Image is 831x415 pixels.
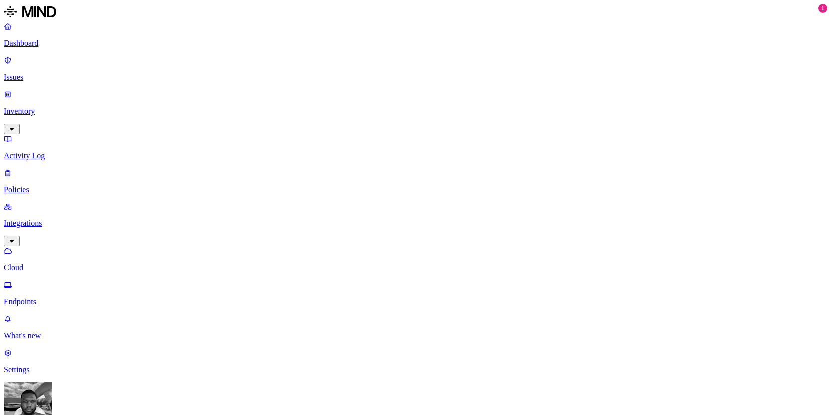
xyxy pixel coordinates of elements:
a: Cloud [4,246,827,272]
img: MIND [4,4,56,20]
p: Activity Log [4,151,827,160]
a: Inventory [4,90,827,133]
a: Endpoints [4,280,827,306]
p: Dashboard [4,39,827,48]
a: Policies [4,168,827,194]
a: Dashboard [4,22,827,48]
a: Issues [4,56,827,82]
a: Integrations [4,202,827,245]
a: Settings [4,348,827,374]
p: Integrations [4,219,827,228]
p: What's new [4,331,827,340]
p: Issues [4,73,827,82]
p: Endpoints [4,297,827,306]
a: MIND [4,4,827,22]
a: What's new [4,314,827,340]
div: 1 [818,4,827,13]
p: Cloud [4,263,827,272]
a: Activity Log [4,134,827,160]
p: Policies [4,185,827,194]
p: Settings [4,365,827,374]
p: Inventory [4,107,827,116]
